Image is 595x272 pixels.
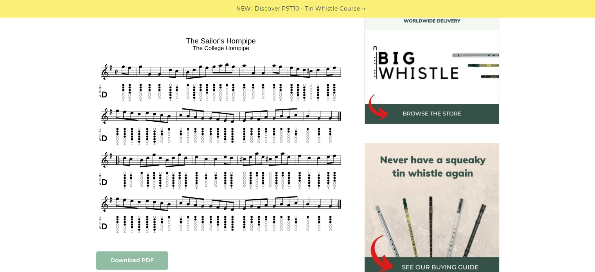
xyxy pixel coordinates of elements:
[255,4,280,13] span: Discover
[96,251,168,270] a: Download PDF
[236,4,252,13] span: NEW:
[282,4,360,13] a: PST10 - Tin Whistle Course
[96,34,346,235] img: The Sailor's Hornpipe Tin Whistle Tabs & Sheet Music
